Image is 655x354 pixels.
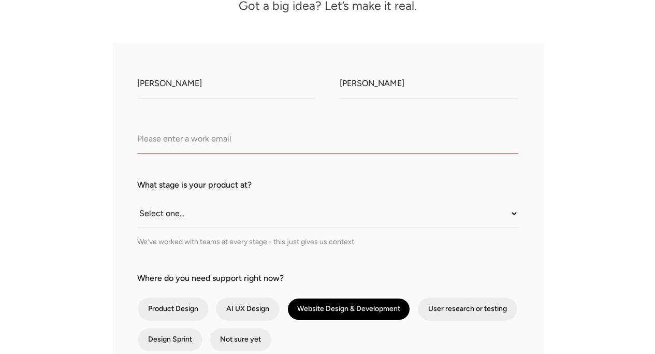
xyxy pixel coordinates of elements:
div: We’ve worked with teams at every stage - this just gives us context. [137,236,518,247]
input: Please enter a work email [137,125,518,154]
input: Last Name [340,70,518,98]
label: Where do you need support right now? [137,272,518,285]
p: Got a big idea? Let’s make it real. [95,2,561,10]
input: First Name [137,70,316,98]
label: What stage is your product at? [137,179,518,191]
